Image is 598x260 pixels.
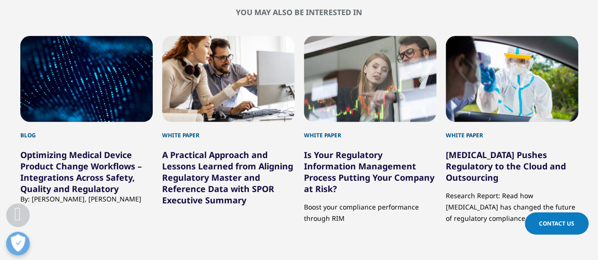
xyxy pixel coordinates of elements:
a: A Practical Approach and Lessons Learned from Aligning Regulatory Master and Reference Data with ... [162,149,293,206]
a: Contact Us [525,212,589,235]
div: White Paper [304,122,436,140]
div: White Paper [162,122,295,140]
div: 4 / 6 [446,36,578,224]
div: By: [PERSON_NAME], [PERSON_NAME] [20,194,153,203]
p: Boost your compliance performance through RIM [304,194,436,224]
div: Blog [20,122,153,140]
h2: YOU MAY ALSO BE INTERESTED IN [20,8,578,17]
div: 2 / 6 [162,36,295,224]
a: [MEDICAL_DATA] Pushes Regulatory to the Cloud and Outsourcing [446,149,566,183]
div: White Paper [446,122,578,140]
div: 3 / 6 [304,36,436,224]
p: Research Report: Read how [MEDICAL_DATA] has changed the future of regulatory compliance [446,183,578,224]
a: Optimizing Medical Device Product Change Workflows – Integrations Across Safety, Quality and Regu... [20,149,142,194]
div: 1 / 6 [20,36,153,224]
span: Contact Us [539,219,574,227]
a: Is Your Regulatory Information Management Process Putting Your Company at Risk? [304,149,434,194]
button: Open Preferences [6,232,30,255]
